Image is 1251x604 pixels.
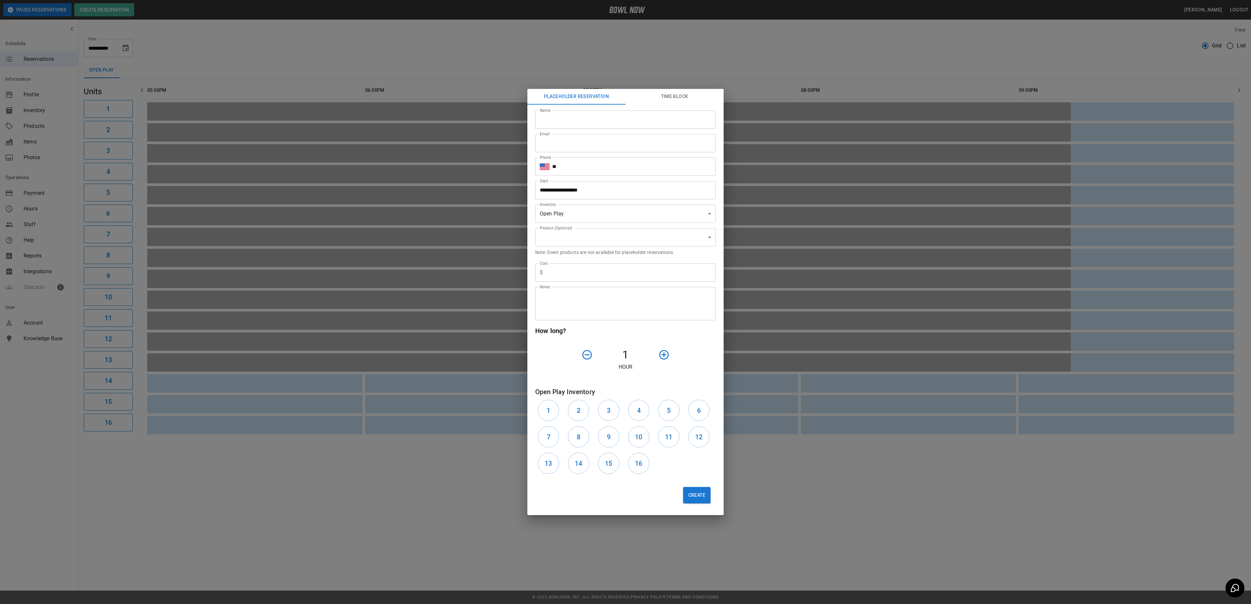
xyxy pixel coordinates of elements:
[697,405,701,416] h6: 6
[605,458,612,469] h6: 15
[688,400,710,421] button: 6
[635,432,642,442] h6: 10
[598,453,619,474] button: 15
[628,426,649,447] button: 10
[538,426,559,447] button: 7
[575,458,582,469] h6: 14
[535,249,716,256] p: Note: Event products are not available for placeholder reservations
[535,387,716,397] h6: Open Play Inventory
[607,405,610,416] h6: 3
[577,405,580,416] h6: 2
[667,405,671,416] h6: 5
[577,432,580,442] h6: 8
[545,458,552,469] h6: 13
[635,458,642,469] h6: 16
[547,405,550,416] h6: 1
[547,432,550,442] h6: 7
[658,400,679,421] button: 5
[568,453,589,474] button: 14
[540,269,543,277] p: $
[540,178,548,184] label: Start
[535,181,711,199] input: Choose date, selected date is Sep 29, 2025
[598,400,619,421] button: 3
[540,162,550,172] button: Select country
[683,487,711,503] button: Create
[665,432,672,442] h6: 11
[568,400,589,421] button: 2
[688,426,710,447] button: 12
[658,426,679,447] button: 11
[628,400,649,421] button: 4
[695,432,702,442] h6: 12
[637,405,641,416] h6: 4
[628,453,649,474] button: 16
[527,89,625,105] button: Placeholder Reservation
[538,453,559,474] button: 13
[607,432,610,442] h6: 9
[535,205,716,223] div: Open Play
[595,348,656,362] h4: 1
[535,326,716,336] h6: How long?
[535,363,716,371] p: Hour
[538,400,559,421] button: 1
[625,89,724,105] button: Time Block
[535,228,716,246] div: ​
[598,426,619,447] button: 9
[540,155,551,160] label: Phone
[568,426,589,447] button: 8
